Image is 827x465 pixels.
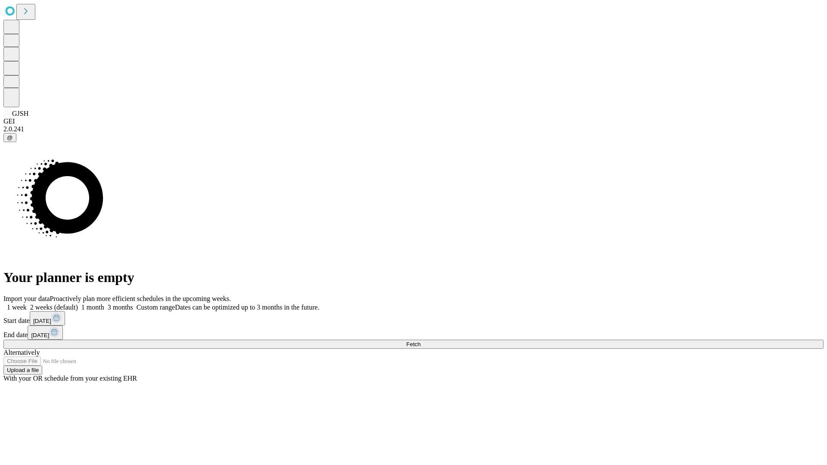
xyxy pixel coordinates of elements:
span: Fetch [406,341,420,347]
span: 1 week [7,304,27,311]
span: @ [7,134,13,141]
span: 2 weeks (default) [30,304,78,311]
button: Upload a file [3,366,42,375]
span: Import your data [3,295,50,302]
div: End date [3,325,824,340]
h1: Your planner is empty [3,270,824,285]
span: 3 months [108,304,133,311]
span: Dates can be optimized up to 3 months in the future. [175,304,319,311]
div: 2.0.241 [3,125,824,133]
div: GEI [3,118,824,125]
div: Start date [3,311,824,325]
span: [DATE] [31,332,49,338]
button: [DATE] [28,325,63,340]
span: [DATE] [33,318,51,324]
button: [DATE] [30,311,65,325]
span: With your OR schedule from your existing EHR [3,375,137,382]
span: GJSH [12,110,28,117]
span: Custom range [137,304,175,311]
span: 1 month [81,304,104,311]
span: Proactively plan more efficient schedules in the upcoming weeks. [50,295,231,302]
button: @ [3,133,16,142]
span: Alternatively [3,349,40,356]
button: Fetch [3,340,824,349]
